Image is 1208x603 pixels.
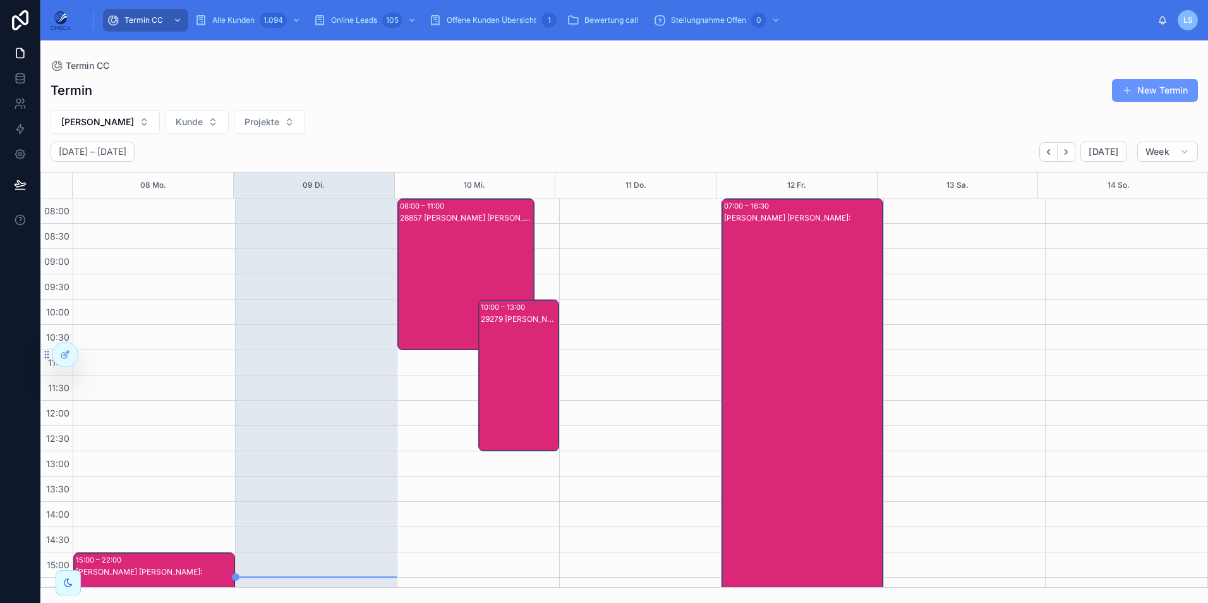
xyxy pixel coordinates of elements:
[45,382,73,393] span: 11:30
[331,15,377,25] span: Online Leads
[81,6,1157,34] div: scrollable content
[625,173,646,198] button: 11 Do.
[260,13,287,28] div: 1.094
[1080,142,1126,162] button: [DATE]
[400,200,447,212] div: 08:00 – 11:00
[43,458,73,469] span: 13:00
[671,15,746,25] span: Stellungnahme Offen
[43,509,73,520] span: 14:00
[1039,142,1058,162] button: Back
[41,256,73,267] span: 09:00
[165,110,229,134] button: Select Button
[447,15,536,25] span: Offene Kunden Übersicht
[176,116,203,128] span: Kunde
[382,13,402,28] div: 105
[43,484,73,494] span: 13:30
[245,116,279,128] span: Projekte
[51,59,109,72] a: Termin CC
[1137,142,1198,162] button: Week
[481,314,558,324] div: 29279 [PERSON_NAME] [PERSON_NAME]:[PERSON_NAME]
[43,332,73,343] span: 10:30
[43,534,73,545] span: 14:30
[41,281,73,292] span: 09:30
[541,13,557,28] div: 1
[481,301,528,314] div: 10:00 – 13:00
[41,231,73,241] span: 08:30
[44,585,73,595] span: 15:30
[946,173,969,198] button: 13 Sa.
[425,9,560,32] a: Offene Kunden Übersicht1
[1112,79,1198,102] button: New Termin
[43,433,73,444] span: 12:30
[400,213,533,223] div: 28857 [PERSON_NAME] [PERSON_NAME]:[PERSON_NAME]
[1058,142,1075,162] button: Next
[1145,146,1169,157] span: Week
[751,13,766,28] div: 0
[61,116,134,128] span: [PERSON_NAME]
[464,173,485,198] button: 10 Mi.
[51,110,160,134] button: Select Button
[43,408,73,418] span: 12:00
[51,82,92,99] h1: Termin
[1183,15,1193,25] span: LS
[724,200,772,212] div: 07:00 – 16:30
[191,9,307,32] a: Alle Kunden1.094
[479,300,559,451] div: 10:00 – 13:0029279 [PERSON_NAME] [PERSON_NAME]:[PERSON_NAME]
[44,559,73,570] span: 15:00
[212,15,255,25] span: Alle Kunden
[51,10,71,30] img: App logo
[563,9,647,32] a: Bewertung call
[649,9,787,32] a: Stellungnahme Offen0
[43,307,73,317] span: 10:00
[140,173,166,198] button: 08 Mo.
[787,173,806,198] button: 12 Fr.
[310,9,423,32] a: Online Leads105
[59,145,126,158] h2: [DATE] – [DATE]
[398,199,534,350] div: 08:00 – 11:0028857 [PERSON_NAME] [PERSON_NAME]:[PERSON_NAME]
[41,205,73,216] span: 08:00
[1108,173,1130,198] button: 14 So.
[303,173,325,198] button: 09 Di.
[45,357,73,368] span: 11:00
[584,15,638,25] span: Bewertung call
[76,567,234,577] div: [PERSON_NAME] [PERSON_NAME]:
[103,9,188,32] a: Termin CC
[1089,146,1118,157] span: [DATE]
[124,15,163,25] span: Termin CC
[76,554,124,566] div: 15:00 – 22:00
[66,59,109,72] span: Termin CC
[724,213,882,223] div: [PERSON_NAME] [PERSON_NAME]:
[234,110,305,134] button: Select Button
